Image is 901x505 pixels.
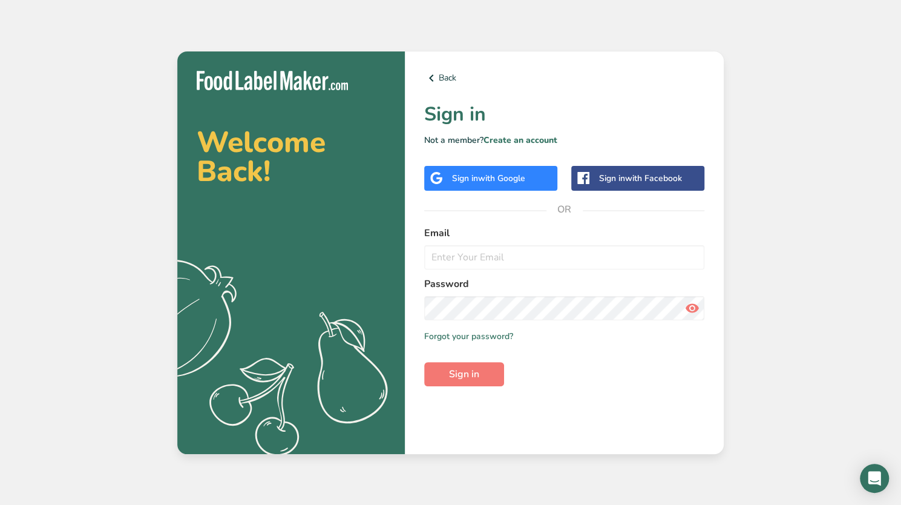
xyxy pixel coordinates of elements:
div: Sign in [599,172,682,185]
label: Email [424,226,704,240]
input: Enter Your Email [424,245,704,269]
div: Open Intercom Messenger [860,464,889,493]
span: Sign in [449,367,479,381]
button: Sign in [424,362,504,386]
span: with Google [478,173,525,184]
span: OR [546,191,583,228]
div: Sign in [452,172,525,185]
a: Back [424,71,704,85]
p: Not a member? [424,134,704,147]
h2: Welcome Back! [197,128,385,186]
a: Create an account [483,134,557,146]
img: Food Label Maker [197,71,348,91]
label: Password [424,277,704,291]
a: Forgot your password? [424,330,513,343]
h1: Sign in [424,100,704,129]
span: with Facebook [625,173,682,184]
